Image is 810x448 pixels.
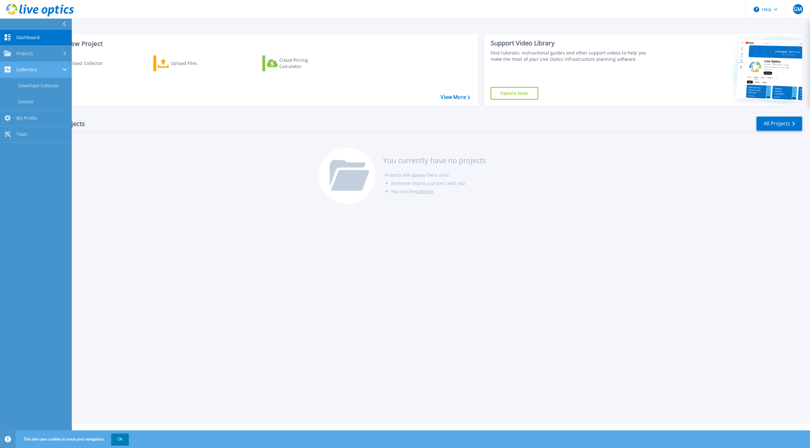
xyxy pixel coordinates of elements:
span: This site uses cookies to track your navigation. [17,434,129,445]
a: Upload Files [153,55,224,71]
div: Support Video Library [491,39,655,47]
span: Dashboard [16,35,40,40]
li: Projects will appear here once: [385,171,486,179]
a: View More [441,94,470,100]
span: Tools [16,131,27,137]
h3: You currently have no projects [383,157,486,164]
a: All Projects [756,117,802,131]
a: Cloud Pricing Calculator [262,55,333,71]
span: Projects [16,51,33,56]
a: collector [416,188,434,194]
span: My Profile [16,115,37,121]
span: GM [794,7,802,12]
li: Someone shares a project with you [391,179,486,187]
li: You run the [391,187,486,196]
div: Upload Files [171,57,221,70]
a: Explore Now! [491,87,539,100]
h3: Start a New Project [45,40,470,47]
span: Collectors [16,67,37,72]
div: Find tutorials, instructional guides and other support videos to help you make the most of your L... [491,50,655,62]
div: Cloud Pricing Calculator [279,57,330,70]
a: Download Collector [45,55,115,71]
div: Download Collector [61,57,111,70]
button: OK [111,434,129,445]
